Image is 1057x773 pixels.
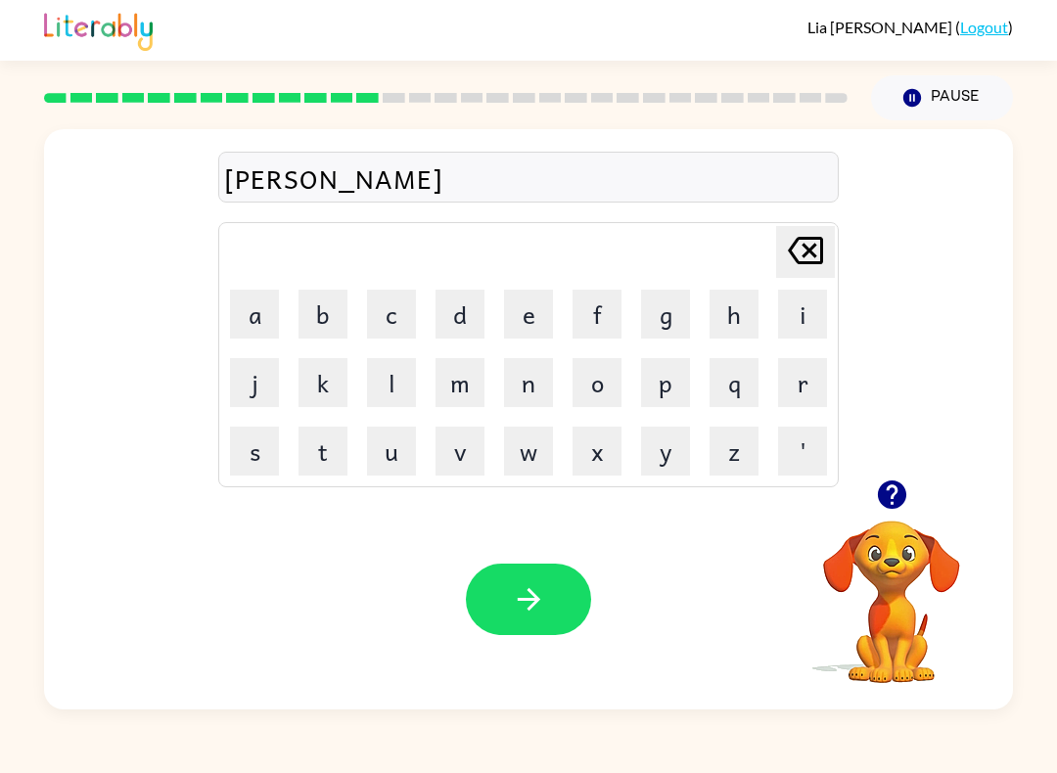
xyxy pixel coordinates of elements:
[367,427,416,476] button: u
[573,427,621,476] button: x
[299,358,347,407] button: k
[230,358,279,407] button: j
[504,358,553,407] button: n
[710,290,758,339] button: h
[573,290,621,339] button: f
[710,358,758,407] button: q
[778,427,827,476] button: '
[641,427,690,476] button: y
[807,18,955,36] span: Lia [PERSON_NAME]
[299,290,347,339] button: b
[778,358,827,407] button: r
[224,158,833,199] div: [PERSON_NAME]
[504,290,553,339] button: e
[794,490,989,686] video: Your browser must support playing .mp4 files to use Literably. Please try using another browser.
[44,8,153,51] img: Literably
[641,290,690,339] button: g
[436,358,484,407] button: m
[573,358,621,407] button: o
[641,358,690,407] button: p
[504,427,553,476] button: w
[778,290,827,339] button: i
[299,427,347,476] button: t
[960,18,1008,36] a: Logout
[807,18,1013,36] div: ( )
[230,427,279,476] button: s
[710,427,758,476] button: z
[367,358,416,407] button: l
[436,427,484,476] button: v
[871,75,1013,120] button: Pause
[230,290,279,339] button: a
[367,290,416,339] button: c
[436,290,484,339] button: d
